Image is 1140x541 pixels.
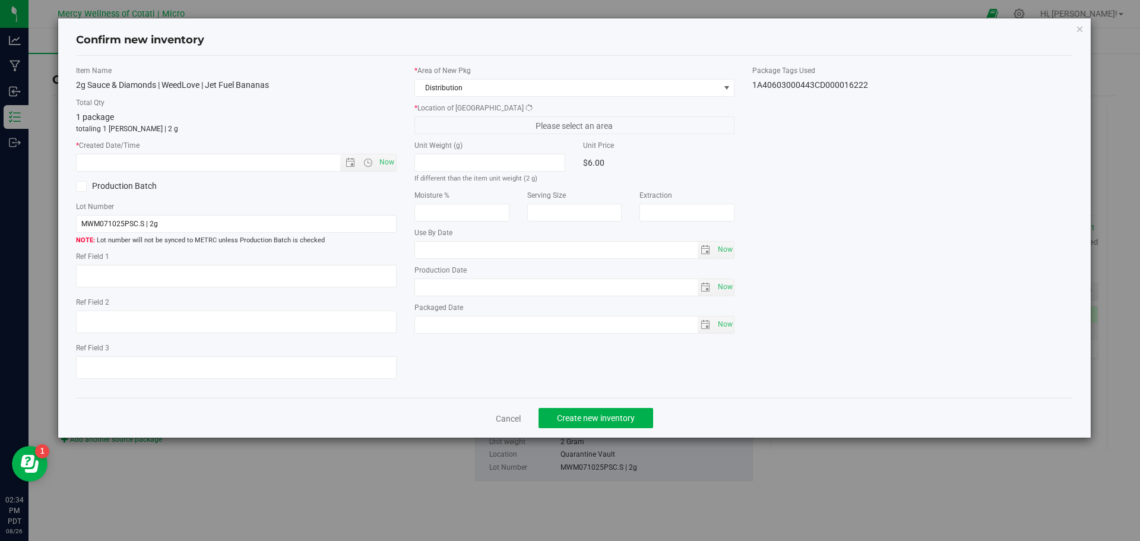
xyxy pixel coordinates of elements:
span: Set Current date [715,241,735,258]
iframe: Resource center [12,446,47,482]
div: $6.00 [583,154,734,172]
span: Open the date view [340,158,360,167]
span: select [698,242,715,258]
label: Ref Field 1 [76,251,397,262]
span: select [714,279,734,296]
label: Unit Weight (g) [414,140,566,151]
span: select [698,279,715,296]
label: Item Name [76,65,397,76]
label: Location of [GEOGRAPHIC_DATA] [414,103,735,113]
label: Package Tags Used [752,65,1073,76]
span: Distribution [415,80,720,96]
label: Area of New Pkg [414,65,735,76]
button: Create new inventory [539,408,653,428]
span: Please select an area [414,116,735,134]
iframe: Resource center unread badge [35,444,49,458]
span: Open the time view [357,158,378,167]
small: If different than the item unit weight (2 g) [414,175,537,182]
span: Set Current date [376,154,397,171]
label: Ref Field 2 [76,297,397,308]
label: Lot Number [76,201,397,212]
a: Cancel [496,413,521,425]
label: Production Date [414,265,735,276]
div: 1A40603000443CD000016222 [752,79,1073,91]
label: Packaged Date [414,302,735,313]
span: select [698,317,715,333]
label: Total Qty [76,97,397,108]
div: 2g Sauce & Diamonds | WeedLove | Jet Fuel Bananas [76,79,397,91]
h4: Confirm new inventory [76,33,204,48]
label: Extraction [639,190,734,201]
label: Production Batch [76,180,227,192]
span: select [714,242,734,258]
span: select [714,317,734,333]
label: Serving Size [527,190,622,201]
p: totaling 1 [PERSON_NAME] | 2 g [76,124,397,134]
label: Created Date/Time [76,140,397,151]
span: Set Current date [715,316,735,333]
span: Create new inventory [557,413,635,423]
label: Moisture % [414,190,509,201]
span: Set Current date [715,279,735,296]
label: Unit Price [583,140,734,151]
label: Use By Date [414,227,735,238]
span: Lot number will not be synced to METRC unless Production Batch is checked [76,236,397,246]
span: 1 package [76,112,114,122]
label: Ref Field 3 [76,343,397,353]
